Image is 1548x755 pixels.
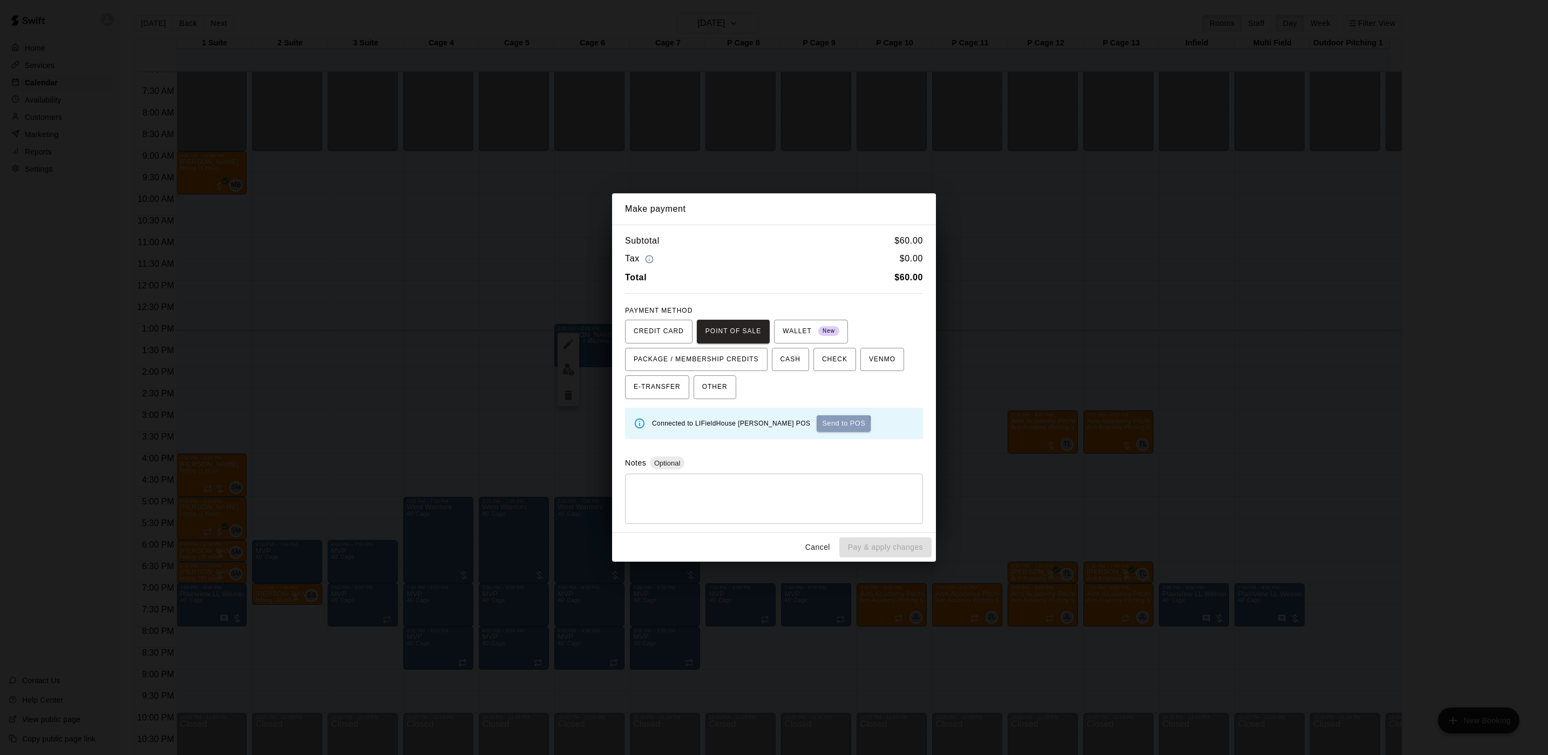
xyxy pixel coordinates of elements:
[697,320,770,343] button: POINT OF SALE
[625,273,647,282] b: Total
[817,415,871,432] button: Send to POS
[694,375,736,399] button: OTHER
[772,348,809,372] button: CASH
[625,307,692,314] span: PAYMENT METHOD
[634,323,684,340] span: CREDIT CARD
[650,459,684,467] span: Optional
[900,252,923,266] h6: $ 0.00
[822,351,847,368] span: CHECK
[774,320,848,343] button: WALLET New
[894,273,923,282] b: $ 60.00
[634,351,759,368] span: PACKAGE / MEMBERSHIP CREDITS
[652,420,810,427] span: Connected to LIFieldHouse [PERSON_NAME] POS
[625,252,656,266] h6: Tax
[705,323,761,340] span: POINT OF SALE
[894,234,923,248] h6: $ 60.00
[625,348,768,372] button: PACKAGE / MEMBERSHIP CREDITS
[625,459,646,467] label: Notes
[860,348,904,372] button: VENMO
[625,375,689,399] button: E-TRANSFER
[813,348,856,372] button: CHECK
[612,193,936,225] h2: Make payment
[869,351,895,368] span: VENMO
[625,234,660,248] h6: Subtotal
[702,379,728,396] span: OTHER
[634,379,681,396] span: E-TRANSFER
[625,320,692,343] button: CREDIT CARD
[783,323,839,340] span: WALLET
[780,351,800,368] span: CASH
[800,537,835,557] button: Cancel
[818,324,839,339] span: New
